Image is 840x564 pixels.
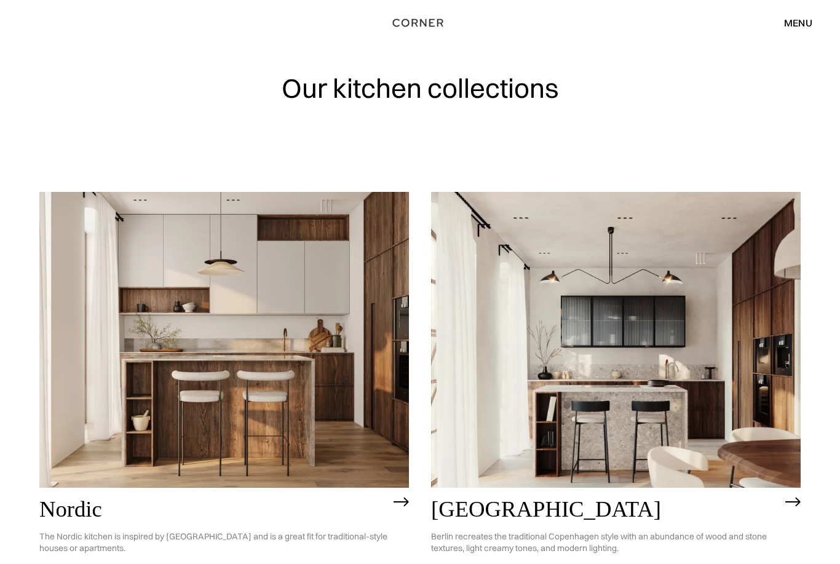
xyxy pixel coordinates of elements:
h2: Nordic [39,497,387,522]
p: The Nordic kitchen is inspired by [GEOGRAPHIC_DATA] and is a great fit for traditional-style hous... [39,522,387,563]
div: menu [784,18,812,28]
h2: [GEOGRAPHIC_DATA] [431,497,779,522]
p: Berlin recreates the traditional Copenhagen style with an abundance of wood and stone textures, l... [431,522,779,563]
h1: Our kitchen collections [282,74,559,103]
a: home [378,15,462,31]
div: menu [772,12,812,33]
